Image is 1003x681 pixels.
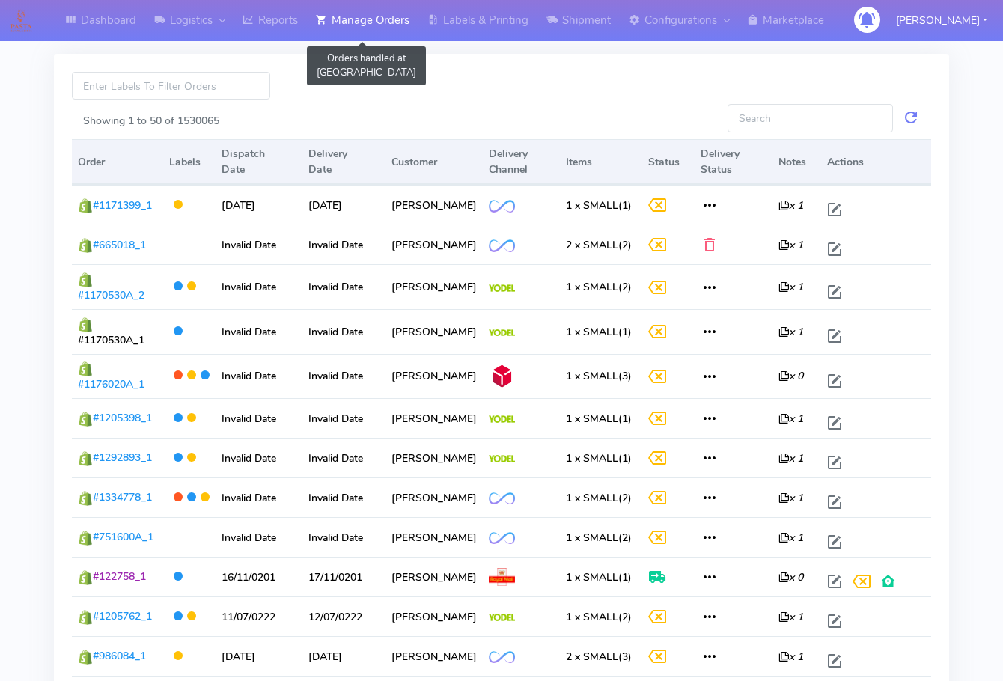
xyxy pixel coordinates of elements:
span: 1 x SMALL [566,198,618,213]
td: [PERSON_NAME] [385,309,483,354]
th: Delivery Date [302,139,385,185]
td: [PERSON_NAME] [385,477,483,517]
span: #1171399_1 [93,198,152,213]
span: 1 x SMALL [566,451,618,465]
span: 1 x SMALL [566,369,618,383]
img: OnFleet [489,532,515,545]
td: [PERSON_NAME] [385,557,483,596]
td: Invalid Date [302,354,385,399]
span: (2) [566,610,632,624]
span: #122758_1 [93,569,146,584]
span: (2) [566,238,632,252]
td: [PERSON_NAME] [385,438,483,477]
img: Yodel [489,415,515,423]
td: [DATE] [302,185,385,225]
td: Invalid Date [302,225,385,264]
th: Customer [385,139,483,185]
img: DPD [489,363,515,389]
img: Yodel [489,284,515,292]
label: Showing 1 to 50 of 1530065 [83,113,219,129]
td: Invalid Date [216,309,302,354]
button: [PERSON_NAME] [885,5,999,36]
span: (1) [566,198,632,213]
input: Enter Labels To Filter Orders [72,72,270,100]
span: 1 x SMALL [566,412,618,426]
td: Invalid Date [216,264,302,309]
td: [DATE] [216,185,302,225]
img: OnFleet [489,651,515,664]
i: x 1 [778,531,803,545]
span: 1 x SMALL [566,570,618,584]
span: (1) [566,570,632,584]
td: [DATE] [302,636,385,676]
span: 1 x SMALL [566,491,618,505]
span: #1205762_1 [93,609,152,623]
td: 12/07/0222 [302,596,385,636]
i: x 1 [778,491,803,505]
span: #751600A_1 [93,530,153,544]
span: (1) [566,451,632,465]
i: x 1 [778,238,803,252]
input: Search [728,104,893,132]
span: (3) [566,650,632,664]
td: [DATE] [216,636,302,676]
td: Invalid Date [302,398,385,438]
td: Invalid Date [216,438,302,477]
span: 1 x SMALL [566,325,618,339]
td: Invalid Date [302,477,385,517]
td: Invalid Date [302,438,385,477]
span: #665018_1 [93,238,146,252]
th: Delivery Channel [483,139,561,185]
i: x 1 [778,280,803,294]
img: OnFleet [489,200,515,213]
td: Invalid Date [216,517,302,557]
td: [PERSON_NAME] [385,225,483,264]
i: x 1 [778,412,803,426]
td: [PERSON_NAME] [385,517,483,557]
span: (3) [566,369,632,383]
span: #1170530A_1 [78,333,144,347]
i: x 0 [778,570,803,584]
td: Invalid Date [216,477,302,517]
i: x 1 [778,325,803,339]
td: [PERSON_NAME] [385,354,483,399]
td: [PERSON_NAME] [385,185,483,225]
i: x 1 [778,451,803,465]
td: [PERSON_NAME] [385,264,483,309]
span: #986084_1 [93,649,146,663]
span: #1170530A_2 [78,288,144,302]
td: Invalid Date [216,398,302,438]
th: Order [72,139,163,185]
th: Items [560,139,641,185]
td: [PERSON_NAME] [385,636,483,676]
td: Invalid Date [302,517,385,557]
th: Delivery Status [695,139,772,185]
span: #1205398_1 [93,411,152,425]
td: 17/11/0201 [302,557,385,596]
td: Invalid Date [302,264,385,309]
th: Dispatch Date [216,139,302,185]
th: Notes [772,139,821,185]
span: #1292893_1 [93,451,152,465]
span: (1) [566,412,632,426]
img: Royal Mail [489,568,515,586]
span: 2 x SMALL [566,238,618,252]
i: x 1 [778,610,803,624]
span: (2) [566,531,632,545]
td: Invalid Date [216,354,302,399]
img: OnFleet [489,239,515,252]
img: OnFleet [489,492,515,505]
td: [PERSON_NAME] [385,398,483,438]
span: (1) [566,325,632,339]
th: Status [642,139,695,185]
span: 1 x SMALL [566,531,618,545]
span: 2 x SMALL [566,650,618,664]
span: 1 x SMALL [566,610,618,624]
i: x 0 [778,369,803,383]
th: Actions [821,139,931,185]
span: #1334778_1 [93,490,152,504]
span: #1176020A_1 [78,377,144,391]
span: (2) [566,491,632,505]
td: 16/11/0201 [216,557,302,596]
img: Yodel [489,455,515,462]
